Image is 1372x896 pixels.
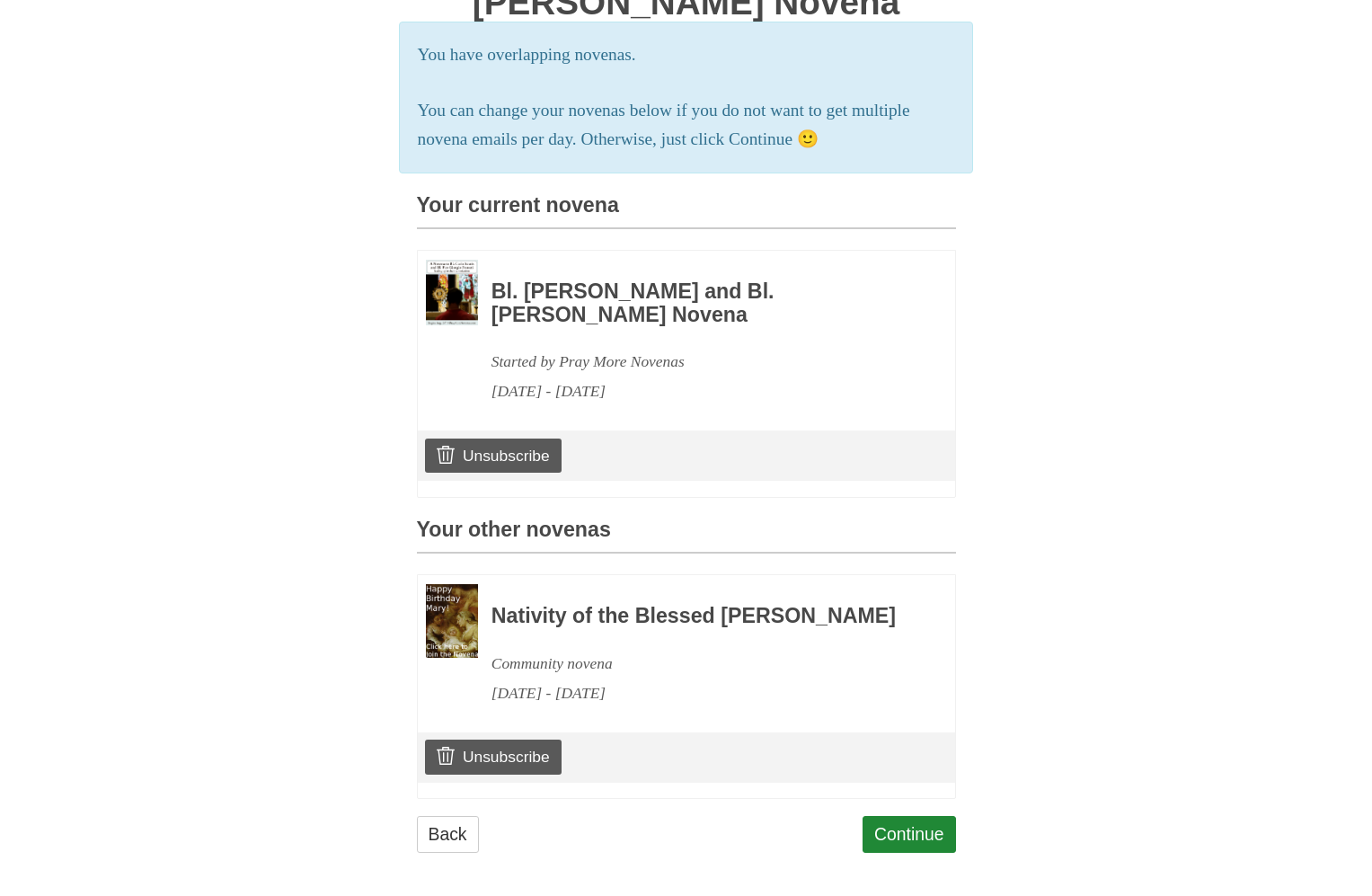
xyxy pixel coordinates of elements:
[491,605,907,628] h3: Nativity of the Blessed [PERSON_NAME]
[863,816,956,853] a: Continue
[425,740,561,774] a: Unsubscribe
[417,519,956,554] h3: Your other novenas
[426,584,478,658] img: Novena image
[491,649,907,679] div: Community novena
[425,439,561,473] a: Unsubscribe
[418,96,955,155] p: You can change your novenas below if you do not want to get multiple novena emails per day. Other...
[426,260,478,325] img: Novena image
[491,347,907,377] div: Started by Pray More Novenas
[417,816,479,853] a: Back
[491,280,907,326] h3: Bl. [PERSON_NAME] and Bl. [PERSON_NAME] Novena
[417,194,956,229] h3: Your current novena
[491,679,907,708] div: [DATE] - [DATE]
[491,377,907,406] div: [DATE] - [DATE]
[418,40,955,70] p: You have overlapping novenas.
